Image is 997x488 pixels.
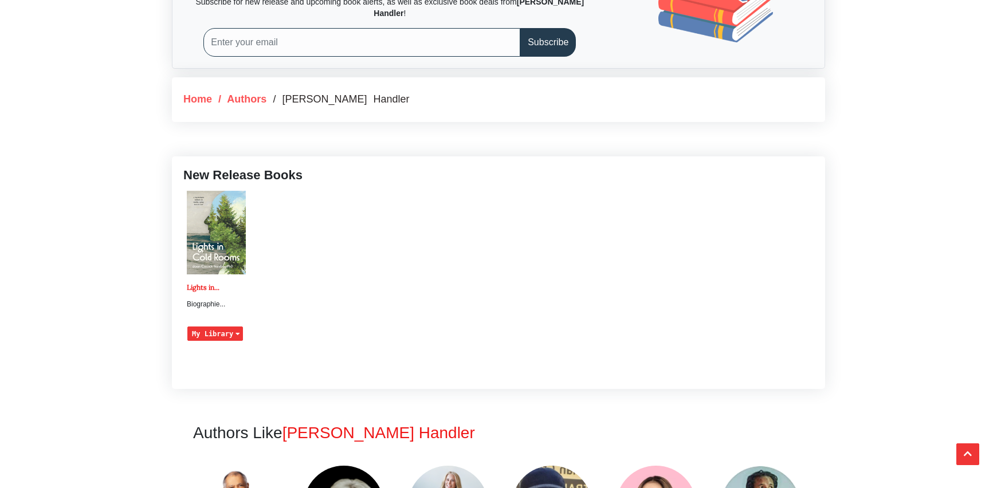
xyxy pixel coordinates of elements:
a: Home [183,93,212,105]
img: Lights in Cold Rooms: A Psychologist Reflects on Family, Aging, Love & Loss [187,191,246,274]
button: Subscribe [520,28,576,57]
h2: Authors Like [180,423,812,443]
a: Lights in... [187,283,219,292]
input: Enter your email [203,28,520,57]
h2: New Release Books [183,168,814,183]
button: Scroll Top [956,443,979,465]
a: / Authors [218,93,266,105]
span: [PERSON_NAME] Handler [282,424,475,442]
button: My Library [187,326,243,341]
span: / [PERSON_NAME] Handler [273,93,409,105]
p: Biographies and Memoirs [187,297,246,312]
h2: Lights in Cold Rooms: A Psychologist Reflects on Family, Aging, Love & Loss [187,284,246,292]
